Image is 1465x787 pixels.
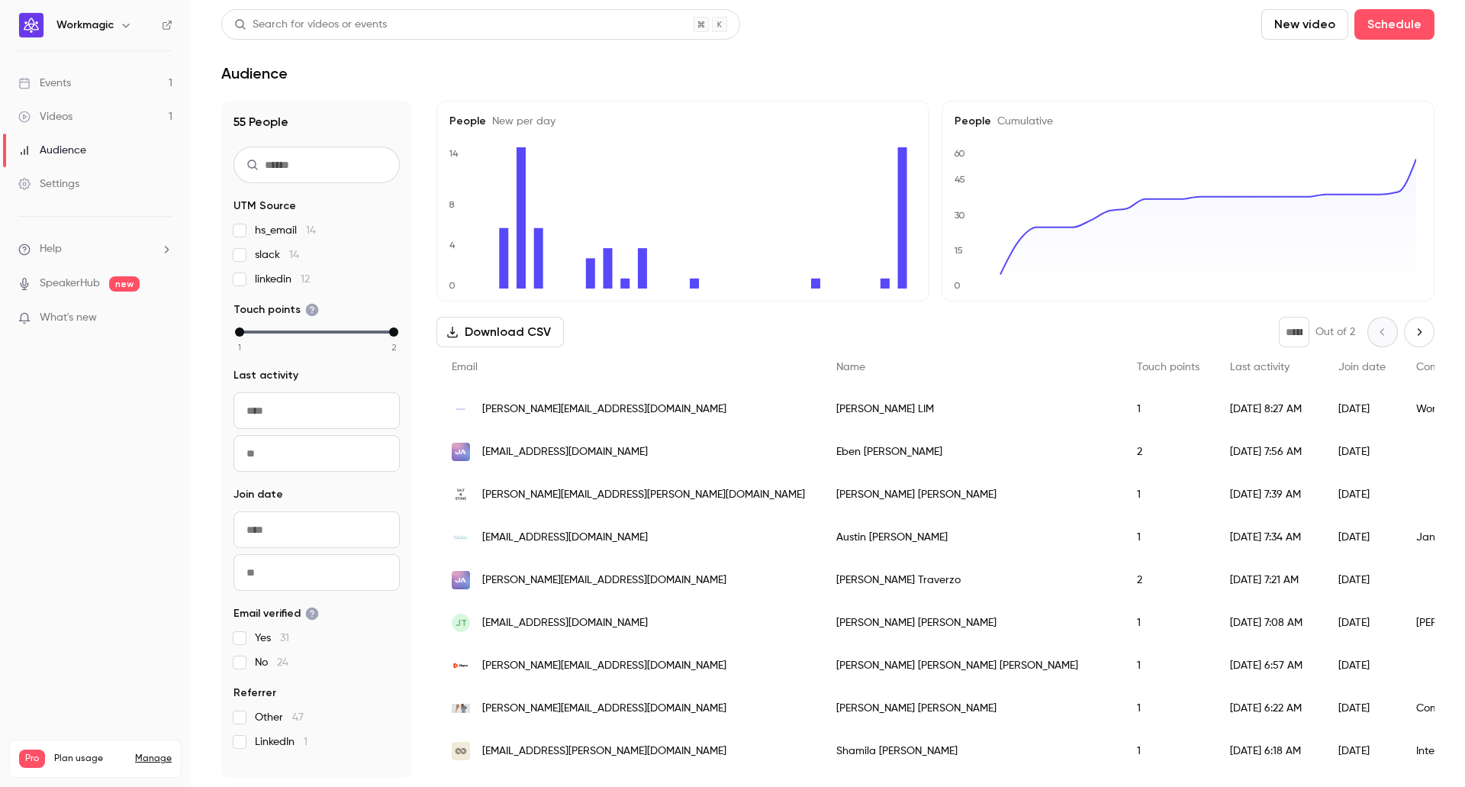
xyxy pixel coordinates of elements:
span: No [255,655,288,670]
text: 45 [955,174,965,185]
div: [DATE] [1323,473,1401,516]
input: From [233,392,400,429]
div: [DATE] [1323,388,1401,431]
span: Plan usage [54,753,126,765]
text: 14 [449,148,459,159]
span: Pro [19,750,45,768]
div: [PERSON_NAME] [PERSON_NAME] [821,687,1122,730]
h5: People [449,114,916,129]
span: 14 [306,225,316,236]
span: [PERSON_NAME][EMAIL_ADDRESS][DOMAIN_NAME] [482,701,726,717]
div: 2 [1122,559,1215,602]
span: [EMAIL_ADDRESS][DOMAIN_NAME] [482,615,648,631]
div: Settings [18,176,79,192]
li: help-dropdown-opener [18,241,172,257]
div: [DATE] [1323,559,1401,602]
div: Events [18,76,71,91]
span: [PERSON_NAME][EMAIL_ADDRESS][DOMAIN_NAME] [482,573,726,589]
span: linkedin [255,272,310,287]
button: Download CSV [436,317,564,347]
img: comfrt.com [452,704,470,713]
div: [DATE] [1323,516,1401,559]
div: min [235,327,244,337]
div: 1 [1122,516,1215,559]
span: Touch points [233,302,319,318]
div: Audience [18,143,86,158]
h6: Workmagic [56,18,114,33]
text: 30 [955,210,965,221]
h1: Audience [221,64,288,82]
span: Touch points [1137,362,1199,373]
div: 1 [1122,644,1215,687]
div: Search for videos or events [234,17,387,33]
button: Schedule [1354,9,1434,40]
span: UTM Source [233,198,296,214]
div: Eben [PERSON_NAME] [821,431,1122,473]
span: [PERSON_NAME][EMAIL_ADDRESS][DOMAIN_NAME] [482,658,726,674]
div: [DATE] 6:18 AM [1215,730,1323,772]
div: Videos [18,109,72,124]
span: [EMAIL_ADDRESS][PERSON_NAME][DOMAIN_NAME] [482,743,726,760]
span: 14 [289,250,299,260]
img: Workmagic [19,13,43,37]
span: Email verified [233,606,319,621]
div: [DATE] 6:22 AM [1215,687,1323,730]
div: [DATE] 6:57 AM [1215,644,1323,687]
img: workmagic.io [452,400,470,418]
span: Last activity [233,368,298,383]
div: 1 [1122,687,1215,730]
button: New video [1261,9,1348,40]
div: 1 [1122,730,1215,772]
text: 4 [449,240,456,250]
span: Name [836,362,865,373]
span: [PERSON_NAME][EMAIL_ADDRESS][DOMAIN_NAME] [482,402,726,418]
h1: 55 People [233,113,400,131]
span: Help [40,241,62,257]
div: [PERSON_NAME] [PERSON_NAME] [PERSON_NAME] [821,644,1122,687]
img: januarydigital.com [452,528,470,547]
h5: People [955,114,1422,129]
div: [DATE] [1323,602,1401,644]
span: 2 [391,340,397,354]
span: slack [255,247,299,263]
span: new [109,276,140,292]
div: 1 [1122,473,1215,516]
div: Austin [PERSON_NAME] [821,516,1122,559]
div: 2 [1122,431,1215,473]
div: [PERSON_NAME] Traverzo [821,559,1122,602]
span: 12 [301,274,310,285]
span: Join date [1338,362,1386,373]
span: [EMAIL_ADDRESS][DOMAIN_NAME] [482,444,648,460]
span: JT [456,616,467,630]
span: hs_email [255,223,316,238]
text: 60 [954,148,965,159]
span: 47 [292,712,304,723]
div: [DATE] 8:27 AM [1215,388,1323,431]
span: Cumulative [991,116,1053,127]
div: 1 [1122,388,1215,431]
text: 8 [449,199,455,210]
span: 1 [238,340,241,354]
div: [DATE] [1323,687,1401,730]
button: Next page [1404,317,1434,347]
span: Yes [255,631,289,646]
div: [DATE] 7:08 AM [1215,602,1323,644]
div: [DATE] [1323,730,1401,772]
input: To [233,435,400,472]
span: [PERSON_NAME][EMAIL_ADDRESS][PERSON_NAME][DOMAIN_NAME] [482,487,805,503]
span: Join date [233,487,283,502]
div: [DATE] 7:21 AM [1215,559,1323,602]
img: open.store [452,443,470,461]
span: New per day [486,116,555,127]
div: [DATE] 7:56 AM [1215,431,1323,473]
text: 15 [954,245,963,256]
span: [EMAIL_ADDRESS][DOMAIN_NAME] [482,530,648,546]
img: saltandstone.com [452,485,470,504]
div: [DATE] [1323,431,1401,473]
span: Referrer [233,685,276,701]
div: 1 [1122,602,1215,644]
div: [DATE] 7:39 AM [1215,473,1323,516]
div: [PERSON_NAME] [PERSON_NAME] [821,473,1122,516]
a: Manage [135,753,172,765]
div: [DATE] 7:34 AM [1215,516,1323,559]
